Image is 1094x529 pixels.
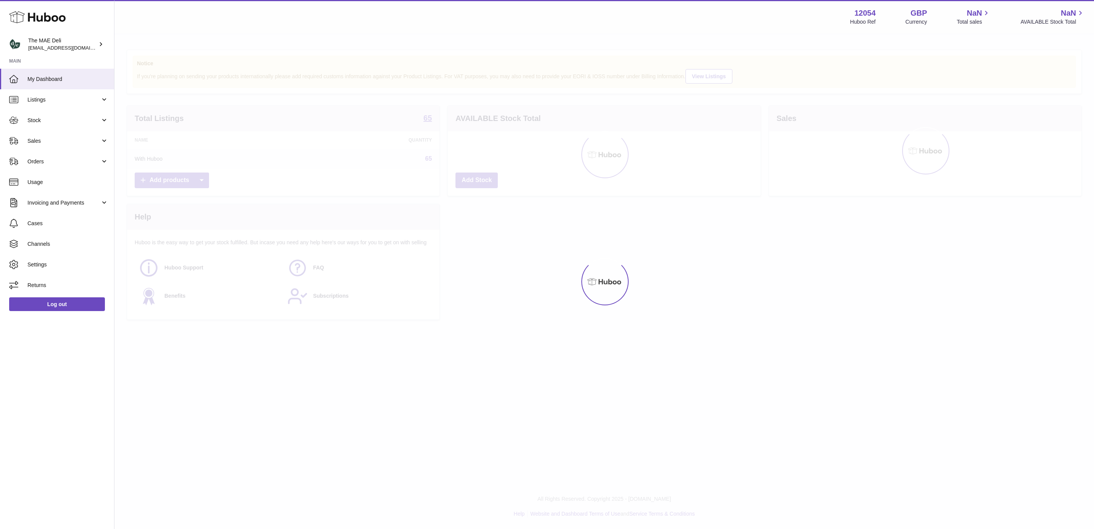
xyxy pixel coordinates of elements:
span: AVAILABLE Stock Total [1020,18,1085,26]
img: logistics@deliciouslyella.com [9,39,21,50]
span: Stock [27,117,100,124]
span: NaN [1061,8,1076,18]
span: NaN [967,8,982,18]
span: My Dashboard [27,76,108,83]
span: Sales [27,137,100,145]
span: Usage [27,179,108,186]
a: NaN AVAILABLE Stock Total [1020,8,1085,26]
span: Orders [27,158,100,165]
span: Total sales [957,18,991,26]
span: Cases [27,220,108,227]
div: Currency [906,18,927,26]
strong: 12054 [854,8,876,18]
div: Huboo Ref [850,18,876,26]
a: NaN Total sales [957,8,991,26]
span: Channels [27,240,108,248]
span: [EMAIL_ADDRESS][DOMAIN_NAME] [28,45,112,51]
a: Log out [9,297,105,311]
strong: GBP [911,8,927,18]
span: Settings [27,261,108,268]
div: The MAE Deli [28,37,97,52]
span: Listings [27,96,100,103]
span: Returns [27,282,108,289]
span: Invoicing and Payments [27,199,100,206]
